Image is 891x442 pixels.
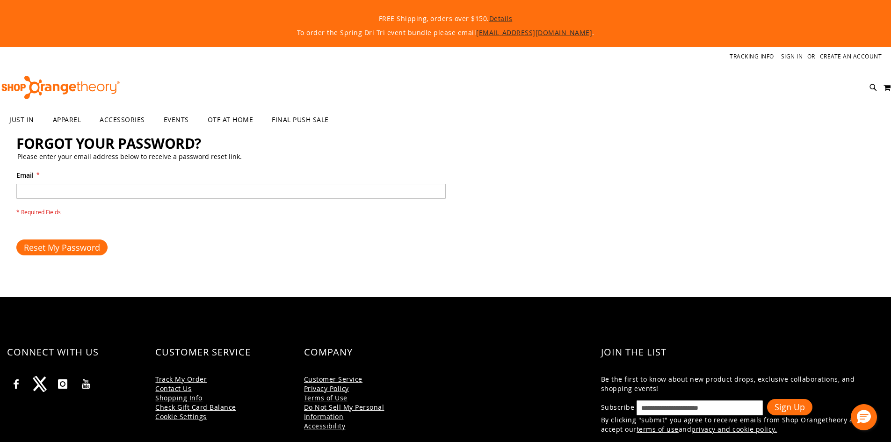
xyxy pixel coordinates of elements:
[43,109,91,130] a: APPAREL
[16,134,201,153] span: Forgot Your Password?
[77,375,95,393] a: Visit our Youtube page
[851,404,877,430] button: Hello, have a question? Let’s chat.
[476,28,592,37] a: [EMAIL_ADDRESS][DOMAIN_NAME]
[155,393,203,402] a: Shopping Info
[489,14,513,23] a: Details
[155,403,236,412] a: Check Gift Card Balance
[781,52,803,60] a: Sign In
[637,425,679,434] a: terms of use
[304,339,438,365] h4: Company
[53,109,81,130] span: APPAREL
[601,415,884,434] p: By clicking "submit" you agree to receive emails from Shop Orangetheory and accept our and
[637,400,763,415] input: enter email
[164,109,189,130] span: EVENTS
[155,412,207,421] a: Cookie Settings
[601,403,635,412] label: Subscribe
[100,109,145,130] span: ACCESSORIES
[9,109,34,130] span: JUST IN
[154,109,198,130] a: EVENTS
[165,28,726,37] p: To order the Spring Dri Tri event bundle please email .
[198,109,263,130] a: OTF AT HOME
[16,171,34,180] span: Email
[208,109,254,130] span: OTF AT HOME
[775,401,805,413] span: Sign Up
[691,425,777,434] a: privacy and cookie policy.
[16,152,243,161] legend: Please enter your email address below to receive a password reset link.
[16,239,108,255] button: Reset My Password
[304,384,349,393] a: Privacy Policy
[7,339,141,365] h4: Connect with Us
[7,375,26,393] a: Visit our Facebook page
[304,375,362,384] a: Customer Service
[155,375,207,384] a: Track My Order
[24,242,100,253] span: Reset My Password
[16,208,446,216] span: * Required Fields
[90,109,154,130] a: ACCESSORIES
[767,399,812,415] button: Sign Up
[601,375,884,393] p: Be the first to know about new product drops, exclusive collaborations, and shopping events!
[272,109,329,130] span: FINAL PUSH SALE
[820,52,882,60] a: Create an Account
[262,109,338,130] a: FINAL PUSH SALE
[30,375,49,393] a: Visit our X page
[304,403,384,421] a: Do Not Sell My Personal Information
[601,339,884,365] h4: Join the List
[53,375,72,393] a: Visit our Instagram page
[155,384,191,393] a: Contact Us
[304,393,348,402] a: Terms of Use
[31,375,49,393] img: Twitter
[304,421,346,430] a: Accessibility
[165,14,726,23] p: FREE Shipping, orders over $150.
[155,339,290,365] h4: Customer Service
[730,52,774,60] a: Tracking Info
